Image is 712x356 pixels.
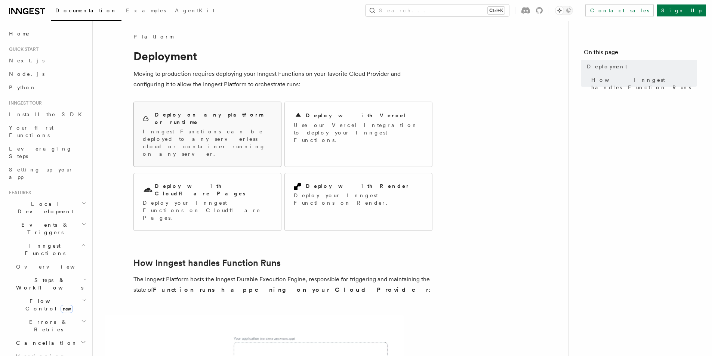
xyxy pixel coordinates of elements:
span: Quick start [6,46,38,52]
a: Install the SDK [6,108,88,121]
a: Leveraging Steps [6,142,88,163]
span: Documentation [55,7,117,13]
span: Cancellation [13,339,78,347]
span: Inngest tour [6,100,42,106]
p: Deploy your Inngest Functions on Render. [294,192,423,207]
p: Inngest Functions can be deployed to any serverless cloud or container running on any server. [143,128,272,158]
button: Errors & Retries [13,315,88,336]
h2: Deploy with Render [306,182,410,190]
button: Search...Ctrl+K [366,4,509,16]
kbd: Ctrl+K [488,7,505,14]
strong: Function runs happening on your Cloud Provider [153,286,429,293]
svg: Cloudflare [143,185,153,195]
a: Contact sales [585,4,654,16]
span: Examples [126,7,166,13]
a: Deploy with RenderDeploy your Inngest Functions on Render. [284,173,432,231]
p: Deploy your Inngest Functions on Cloudflare Pages. [143,199,272,222]
a: Your first Functions [6,121,88,142]
span: Node.js [9,71,44,77]
span: AgentKit [175,7,215,13]
span: Home [9,30,30,37]
a: How Inngest handles Function Runs [588,73,697,94]
a: Deployment [584,60,697,73]
a: Deploy on any platform or runtimeInngest Functions can be deployed to any serverless cloud or con... [133,102,281,167]
span: Leveraging Steps [9,146,72,159]
span: Platform [133,33,173,40]
span: Install the SDK [9,111,86,117]
a: Home [6,27,88,40]
span: Your first Functions [9,125,53,138]
button: Cancellation [13,336,88,350]
h2: Deploy on any platform or runtime [155,111,272,126]
span: Errors & Retries [13,318,81,333]
a: Python [6,81,88,94]
h2: Deploy with Vercel [306,112,407,119]
p: Moving to production requires deploying your Inngest Functions on your favorite Cloud Provider an... [133,69,432,90]
p: The Inngest Platform hosts the Inngest Durable Execution Engine, responsible for triggering and m... [133,274,432,295]
span: Inngest Functions [6,242,81,257]
span: Setting up your app [9,167,73,180]
button: Local Development [6,197,88,218]
a: Documentation [51,2,121,21]
button: Inngest Functions [6,239,88,260]
a: Sign Up [657,4,706,16]
a: Examples [121,2,170,20]
h2: Deploy with Cloudflare Pages [155,182,272,197]
h1: Deployment [133,49,432,63]
a: Overview [13,260,88,273]
p: Use our Vercel Integration to deploy your Inngest Functions. [294,121,423,144]
span: Next.js [9,58,44,64]
span: Features [6,190,31,196]
span: Flow Control [13,297,82,312]
a: Node.js [6,67,88,81]
a: Deploy with Cloudflare PagesDeploy your Inngest Functions on Cloudflare Pages. [133,173,281,231]
span: Deployment [587,63,627,70]
span: How Inngest handles Function Runs [591,76,697,91]
button: Toggle dark mode [555,6,573,15]
span: Python [9,84,36,90]
button: Flow Controlnew [13,294,88,315]
a: Setting up your app [6,163,88,184]
a: Next.js [6,54,88,67]
a: How Inngest handles Function Runs [133,258,281,268]
span: new [61,305,73,313]
button: Events & Triggers [6,218,88,239]
span: Steps & Workflows [13,276,83,291]
h4: On this page [584,48,697,60]
span: Overview [16,264,93,270]
span: Local Development [6,200,81,215]
button: Steps & Workflows [13,273,88,294]
a: AgentKit [170,2,219,20]
span: Events & Triggers [6,221,81,236]
a: Deploy with VercelUse our Vercel Integration to deploy your Inngest Functions. [284,102,432,167]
